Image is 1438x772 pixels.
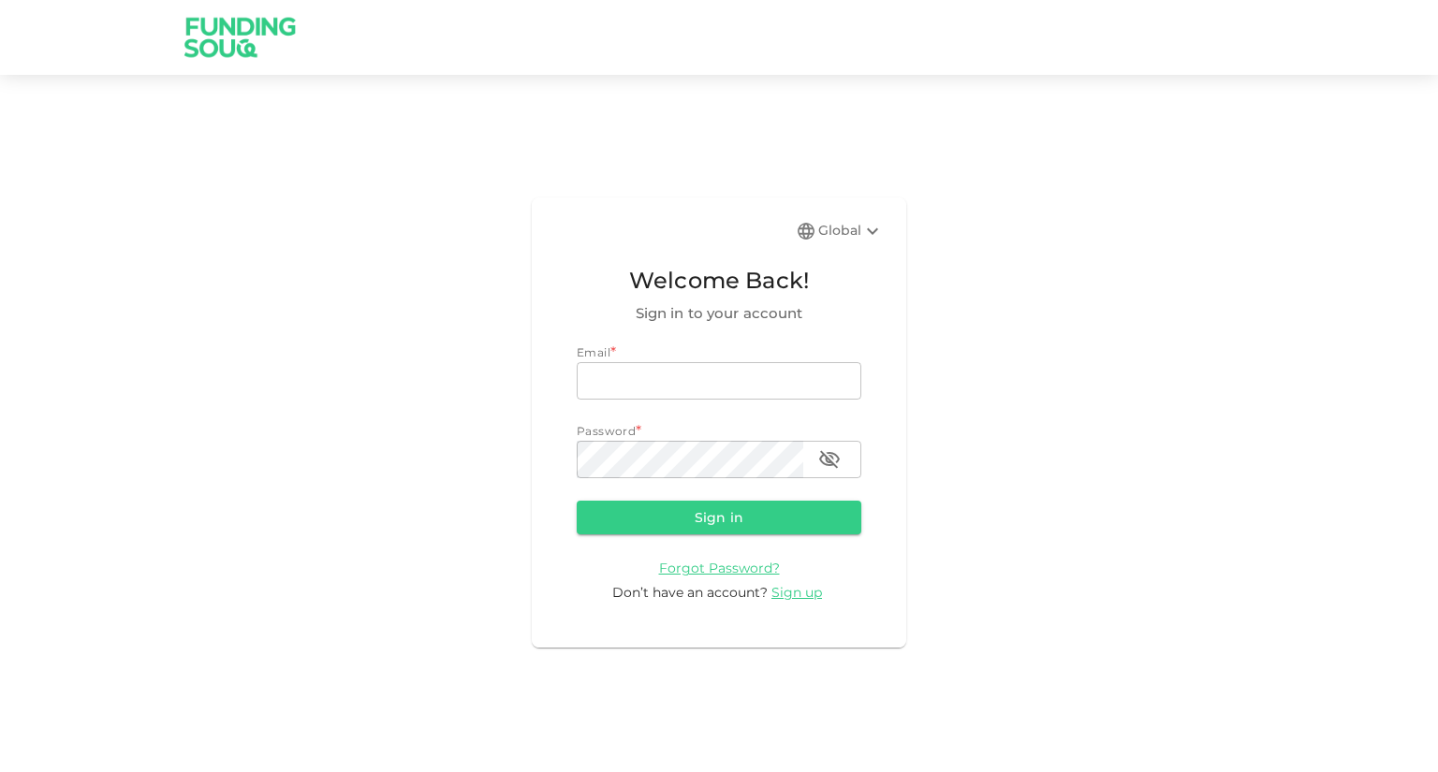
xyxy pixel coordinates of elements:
span: Sign in to your account [577,302,861,325]
input: password [577,441,803,478]
a: Forgot Password? [659,559,780,576]
span: Password [577,424,636,438]
span: Sign up [771,584,822,601]
input: email [577,362,861,400]
span: Email [577,345,610,359]
span: Don’t have an account? [612,584,768,601]
span: Welcome Back! [577,263,861,299]
span: Forgot Password? [659,560,780,576]
button: Sign in [577,501,861,534]
div: Global [818,220,884,242]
